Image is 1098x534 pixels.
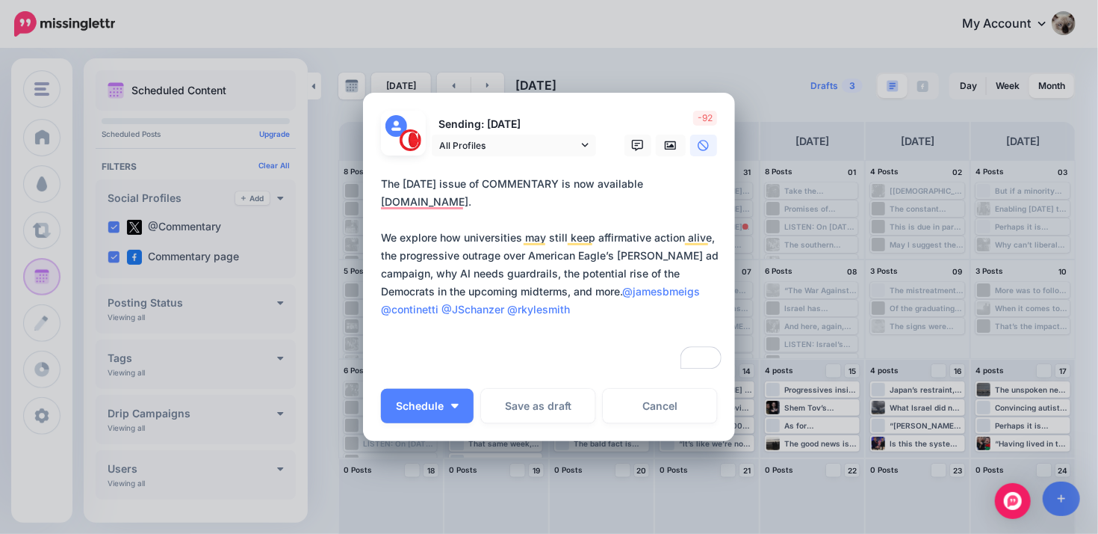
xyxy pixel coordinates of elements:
div: The [DATE] issue of COMMENTARY is now available [DOMAIN_NAME]. We explore how universities may st... [381,175,725,355]
a: Cancel [603,389,717,423]
img: arrow-down-white.png [451,404,459,408]
button: Save as draft [481,389,595,423]
span: Schedule [396,401,444,411]
a: All Profiles [432,135,596,156]
img: user_default_image.png [385,115,407,137]
p: Sending: [DATE] [432,116,596,133]
span: All Profiles [439,138,578,153]
span: -92 [693,111,717,126]
textarea: To enrich screen reader interactions, please activate Accessibility in Grammarly extension settings [381,175,725,372]
img: 291864331_468958885230530_187971914351797662_n-bsa127305.png [400,129,421,151]
button: Schedule [381,389,474,423]
div: Open Intercom Messenger [995,483,1031,519]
